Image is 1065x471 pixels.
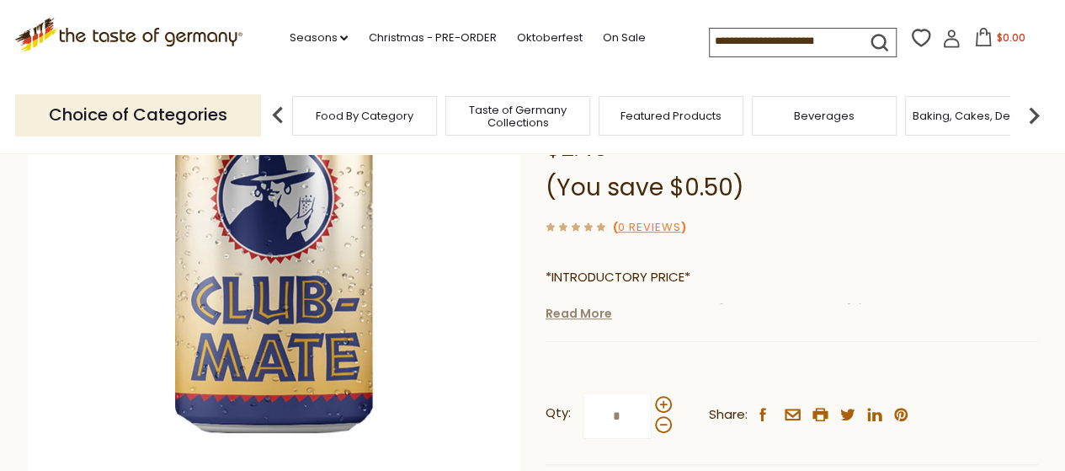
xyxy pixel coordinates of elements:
[612,219,685,235] span: ( )
[316,110,413,122] a: Food By Category
[709,404,748,426] span: Share:
[289,29,348,47] a: Seasons
[617,219,680,237] a: 0 Reviews
[794,110,855,122] a: Beverages
[583,393,652,439] input: Qty:
[15,94,261,136] p: Choice of Categories
[368,29,496,47] a: Christmas - PRE-ORDER
[964,28,1036,53] button: $0.00
[546,171,744,204] span: (You save $0.50)
[996,30,1025,45] span: $0.00
[620,110,722,122] a: Featured Products
[913,110,1043,122] a: Baking, Cakes, Desserts
[546,300,1038,321] p: Club Mate is a "cult drink" in [GEOGRAPHIC_DATA] (especially [GEOGRAPHIC_DATA]) among the hacker ...
[546,305,612,322] a: Read More
[1017,99,1051,132] img: next arrow
[546,403,571,424] strong: Qty:
[516,29,582,47] a: Oktoberfest
[546,267,1038,288] p: *INTRODUCTORY PRICE*
[261,99,295,132] img: previous arrow
[602,29,645,47] a: On Sale
[450,104,585,129] a: Taste of Germany Collections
